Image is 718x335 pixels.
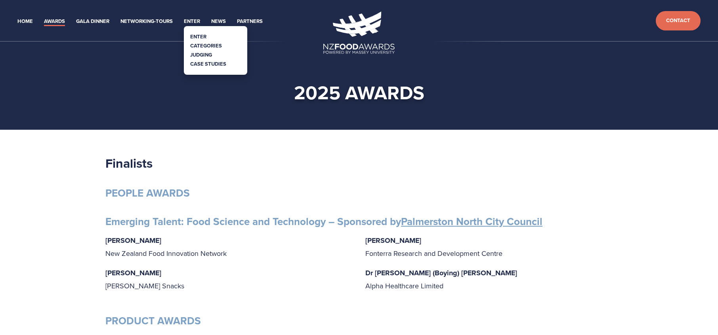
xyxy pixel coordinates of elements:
[17,17,33,26] a: Home
[105,185,190,201] strong: PEOPLE AWARDS
[190,42,222,49] a: Categories
[44,17,65,26] a: Awards
[190,60,226,68] a: Case Studies
[105,235,161,246] strong: [PERSON_NAME]
[237,17,263,26] a: Partners
[190,33,206,40] a: Enter
[365,235,421,246] strong: [PERSON_NAME]
[190,51,212,59] a: Judging
[401,214,542,229] a: Palmerston North City Council
[365,234,613,259] p: Fonterra Research and Development Centre
[105,268,161,278] strong: [PERSON_NAME]
[184,17,200,26] a: Enter
[105,214,542,229] strong: Emerging Talent: Food Science and Technology – Sponsored by
[365,267,613,292] p: Alpha Healthcare Limited
[105,267,353,292] p: [PERSON_NAME] Snacks
[656,11,701,30] a: Contact
[211,17,226,26] a: News
[105,234,353,259] p: New Zealand Food Innovation Network
[118,81,600,104] h1: 2025 awards
[365,268,517,278] strong: Dr [PERSON_NAME] (Boying) [PERSON_NAME]
[76,17,109,26] a: Gala Dinner
[105,313,201,328] strong: PRODUCT AWARDS
[105,154,153,172] strong: Finalists
[120,17,173,26] a: Networking-Tours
